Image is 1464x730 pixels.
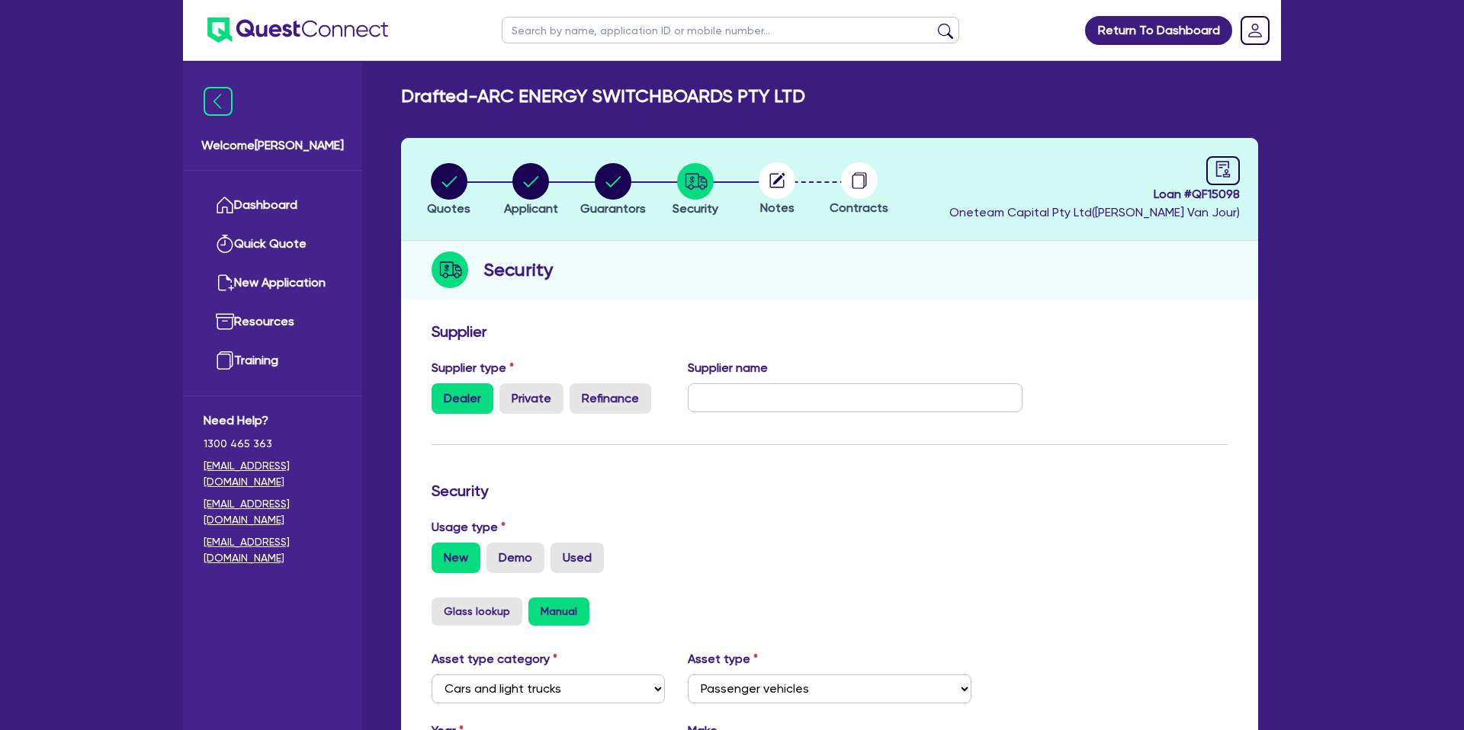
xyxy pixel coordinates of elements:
[504,201,558,216] span: Applicant
[204,534,342,566] a: [EMAIL_ADDRESS][DOMAIN_NAME]
[216,274,234,292] img: new-application
[1085,16,1232,45] a: Return To Dashboard
[204,225,342,264] a: Quick Quote
[432,518,506,536] label: Usage type
[949,205,1240,219] span: Oneteam Capital Pty Ltd ( [PERSON_NAME] Van Jour )
[432,322,1228,341] h3: Supplier
[949,185,1240,203] span: Loan # QF15098
[432,543,480,573] label: New
[688,359,768,377] label: Supplier name
[830,200,888,215] span: Contracts
[427,201,470,216] span: Quotes
[204,411,342,430] span: Need Help?
[579,162,647,219] button: Guarantors
[204,341,342,380] a: Training
[499,383,563,414] label: Private
[204,436,342,452] span: 1300 465 363
[401,85,805,107] h2: Drafted - ARC ENERGY SWITCHBOARDS PTY LTD
[432,359,514,377] label: Supplier type
[432,597,522,626] button: Glass lookup
[207,18,388,43] img: quest-connect-logo-blue
[204,264,342,303] a: New Application
[1215,161,1231,178] span: audit
[216,351,234,370] img: training
[1235,11,1275,50] a: Dropdown toggle
[432,650,557,668] label: Asset type category
[204,303,342,341] a: Resources
[672,162,719,219] button: Security
[673,201,718,216] span: Security
[760,200,795,215] span: Notes
[204,87,233,116] img: icon-menu-close
[483,256,553,283] h2: Security
[570,383,651,414] label: Refinance
[216,312,234,331] img: resources
[204,186,342,225] a: Dashboard
[201,136,344,155] span: Welcome [PERSON_NAME]
[426,162,471,219] button: Quotes
[432,383,493,414] label: Dealer
[432,482,1228,500] h3: Security
[432,251,468,288] img: step-icon
[502,17,959,43] input: Search by name, application ID or mobile number...
[528,597,589,626] button: Manual
[688,650,758,668] label: Asset type
[486,543,544,573] label: Demo
[551,543,604,573] label: Used
[580,201,646,216] span: Guarantors
[503,162,559,219] button: Applicant
[1206,156,1240,185] a: audit
[204,496,342,528] a: [EMAIL_ADDRESS][DOMAIN_NAME]
[216,235,234,253] img: quick-quote
[204,458,342,490] a: [EMAIL_ADDRESS][DOMAIN_NAME]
